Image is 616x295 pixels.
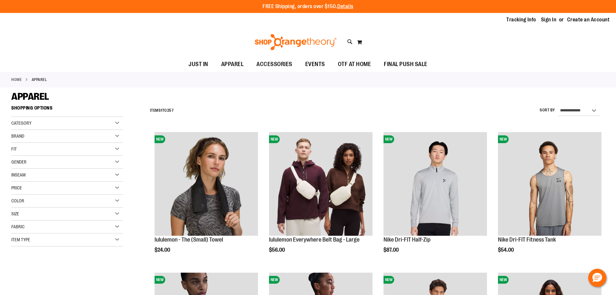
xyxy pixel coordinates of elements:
[269,236,360,243] a: lululemon Everywhere Belt Bag - Large
[269,132,373,236] img: lululemon Everywhere Belt Bag - Large
[384,135,394,143] span: NEW
[269,135,280,143] span: NEW
[11,224,25,229] span: Fabric
[155,135,165,143] span: NEW
[498,276,509,284] span: NEW
[384,132,487,237] a: Nike Dri-FIT Half-ZipNEW
[221,57,244,72] span: APPAREL
[182,57,215,72] a: JUST IN
[11,120,31,126] span: Category
[567,16,610,23] a: Create an Account
[11,211,19,216] span: Size
[337,4,353,9] a: Details
[11,133,24,139] span: Brand
[269,247,286,253] span: $56.00
[150,106,174,116] h2: Items to
[540,108,555,113] label: Sort By
[331,57,378,72] a: OTF AT HOME
[256,57,292,72] span: ACCESSORIES
[377,57,434,72] a: FINAL PUSH SALE
[305,57,325,72] span: EVENTS
[254,34,338,50] img: Shop Orangetheory
[155,132,258,237] a: lululemon - The (Small) TowelNEW
[338,57,371,72] span: OTF AT HOME
[189,57,208,72] span: JUST IN
[299,57,331,72] a: EVENTS
[161,108,162,113] span: 1
[32,77,47,83] strong: APPAREL
[498,247,515,253] span: $54.00
[384,247,400,253] span: $87.00
[384,236,430,243] a: Nike Dri-FIT Half-Zip
[495,129,605,269] div: product
[11,159,27,165] span: Gender
[11,185,22,190] span: Price
[498,236,556,243] a: Nike Dri-FIT Fitness Tank
[167,108,174,113] span: 257
[269,276,280,284] span: NEW
[11,91,49,102] span: APPAREL
[588,269,606,287] button: Hello, have a question? Let’s chat.
[155,276,165,284] span: NEW
[11,198,24,203] span: Color
[380,129,490,269] div: product
[151,129,261,269] div: product
[266,129,376,269] div: product
[269,132,373,237] a: lululemon Everywhere Belt Bag - LargeNEW
[155,247,171,253] span: $24.00
[498,135,509,143] span: NEW
[215,57,250,72] a: APPAREL
[506,16,536,23] a: Tracking Info
[498,132,601,236] img: Nike Dri-FIT Fitness Tank
[263,3,353,10] p: FREE Shipping, orders over $150.
[498,132,601,237] a: Nike Dri-FIT Fitness TankNEW
[541,16,557,23] a: Sign In
[11,172,26,177] span: Inseam
[11,102,123,117] strong: Shopping Options
[384,276,394,284] span: NEW
[384,57,427,72] span: FINAL PUSH SALE
[11,146,17,152] span: Fit
[384,132,487,236] img: Nike Dri-FIT Half-Zip
[250,57,299,72] a: ACCESSORIES
[155,132,258,236] img: lululemon - The (Small) Towel
[11,77,22,83] a: Home
[155,236,223,243] a: lululemon - The (Small) Towel
[11,237,30,242] span: Item Type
